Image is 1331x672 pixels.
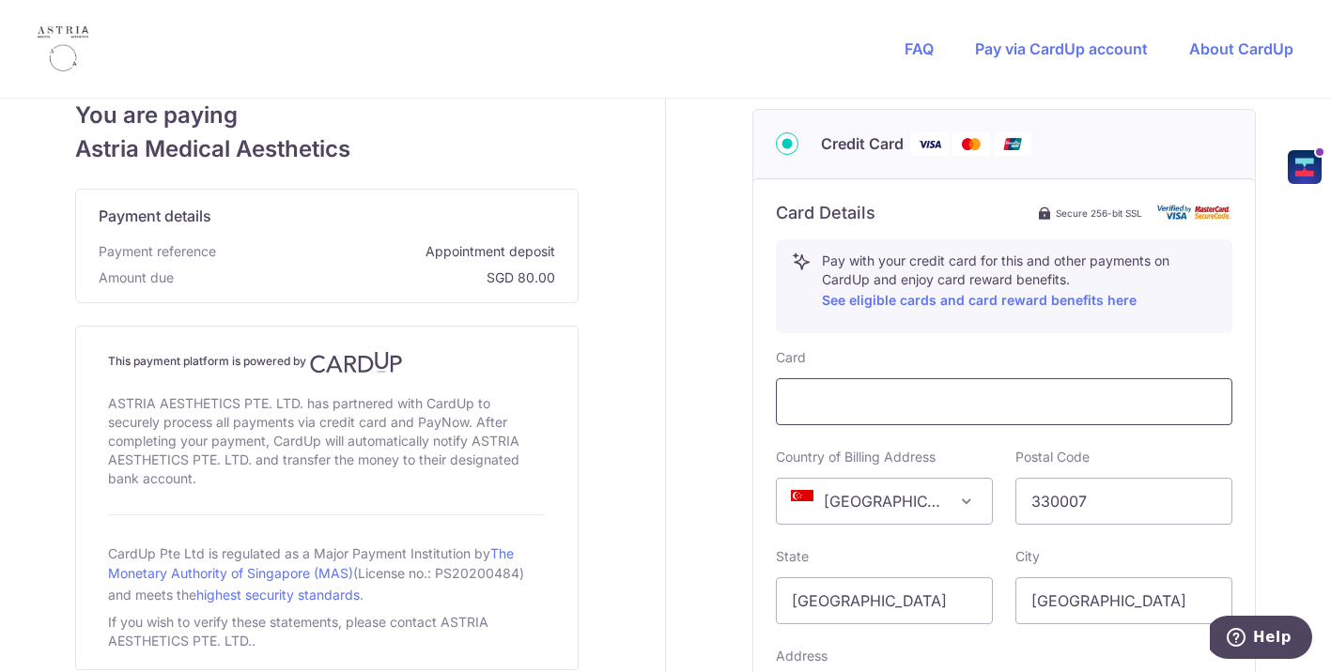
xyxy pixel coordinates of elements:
iframe: Opens a widget where you can find more information [1210,616,1312,663]
span: Singapore [776,478,993,525]
span: Payment details [99,205,211,227]
input: Example 123456 [1015,478,1232,525]
span: You are paying [75,99,579,132]
label: Country of Billing Address [776,448,936,466]
label: City [1015,547,1040,566]
span: Payment reference [99,242,216,261]
div: Credit Card Visa Mastercard Union Pay [776,132,1232,156]
p: Pay with your credit card for this and other payments on CardUp and enjoy card reward benefits. [822,252,1216,312]
a: See eligible cards and card reward benefits here [822,292,1137,308]
img: Visa [911,132,949,156]
div: ASTRIA AESTHETICS PTE. LTD. has partnered with CardUp to securely process all payments via credit... [108,390,546,492]
a: FAQ [905,39,934,58]
h6: Card Details [776,202,875,224]
label: State [776,547,809,566]
span: Secure 256-bit SSL [1056,206,1142,221]
img: Union Pay [994,132,1031,156]
span: Credit Card [821,132,904,155]
span: SGD 80.00 [181,268,555,287]
span: Singapore [777,479,992,524]
a: highest security standards [196,587,360,603]
img: Mastercard [952,132,990,156]
span: Appointment deposit [224,242,555,261]
span: Amount due [99,268,174,287]
a: About CardUp [1189,39,1293,58]
img: card secure [1157,205,1232,221]
iframe: Secure card payment input frame [792,390,1216,413]
div: If you wish to verify these statements, please contact ASTRIA AESTHETICS PTE. LTD.. [108,609,546,654]
h4: This payment platform is powered by [108,351,546,374]
a: Pay via CardUp account [975,39,1148,58]
label: Card [776,348,806,367]
label: Postal Code [1015,448,1090,466]
img: CardUp [310,351,402,374]
label: Address [776,647,828,665]
span: Astria Medical Aesthetics [75,132,579,166]
div: CardUp Pte Ltd is regulated as a Major Payment Institution by (License no.: PS20200484) and meets... [108,538,546,609]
